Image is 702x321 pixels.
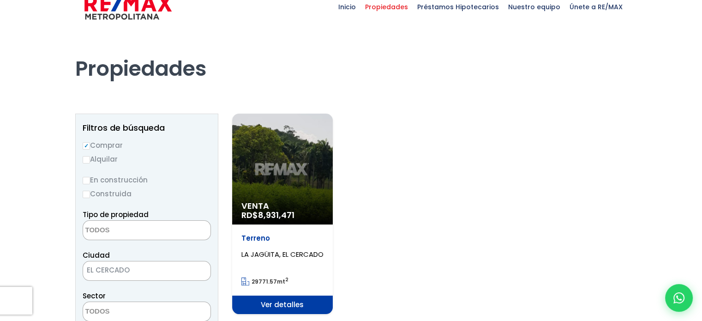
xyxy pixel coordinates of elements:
[83,221,173,241] textarea: Search
[232,296,333,314] span: Ver detalles
[241,209,294,221] span: RD$
[83,210,149,219] span: Tipo de propiedad
[241,249,324,259] span: LA JAGÜITA, EL CERCADO
[83,139,211,151] label: Comprar
[83,174,211,186] label: En construcción
[187,264,201,279] button: Remove all items
[285,276,288,283] sup: 2
[83,188,211,200] label: Construida
[83,153,211,165] label: Alquilar
[241,201,324,211] span: Venta
[258,209,294,221] span: 8,931,471
[232,114,333,314] a: Venta RD$8,931,471 Terreno LA JAGÜITA, EL CERCADO 29771.57mt2 Ver detalles
[83,142,90,150] input: Comprar
[83,156,90,164] input: Alquilar
[83,264,187,277] span: EL CERCADO
[252,278,277,285] span: 29771.57
[83,250,110,260] span: Ciudad
[83,261,211,281] span: EL CERCADO
[241,234,324,243] p: Terreno
[83,123,211,133] h2: Filtros de búsqueda
[75,30,627,81] h1: Propiedades
[197,267,201,275] span: ×
[83,177,90,184] input: En construcción
[83,291,106,301] span: Sector
[83,191,90,198] input: Construida
[241,278,288,285] span: mt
